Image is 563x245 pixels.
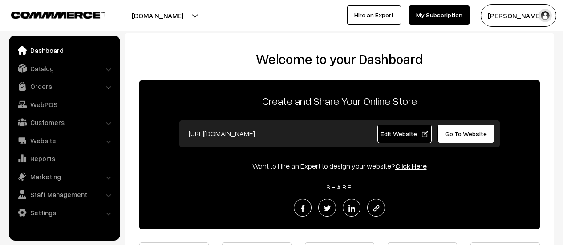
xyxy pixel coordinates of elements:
[11,42,117,58] a: Dashboard
[11,60,117,76] a: Catalog
[134,51,545,67] h2: Welcome to your Dashboard
[377,125,432,143] a: Edit Website
[101,4,215,27] button: [DOMAIN_NAME]
[11,150,117,166] a: Reports
[139,93,540,109] p: Create and Share Your Online Store
[11,133,117,149] a: Website
[322,183,357,191] span: SHARE
[11,169,117,185] a: Marketing
[395,161,427,170] a: Click Here
[481,4,556,27] button: [PERSON_NAME]
[381,130,428,137] span: Edit Website
[11,9,89,20] a: COMMMERCE
[445,130,487,137] span: Go To Website
[11,12,105,18] img: COMMMERCE
[347,5,401,25] a: Hire an Expert
[11,114,117,130] a: Customers
[409,5,470,25] a: My Subscription
[437,125,495,143] a: Go To Website
[139,161,540,171] div: Want to Hire an Expert to design your website?
[11,205,117,221] a: Settings
[11,186,117,202] a: Staff Management
[11,78,117,94] a: Orders
[11,96,117,112] a: WebPOS
[539,9,552,22] img: user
